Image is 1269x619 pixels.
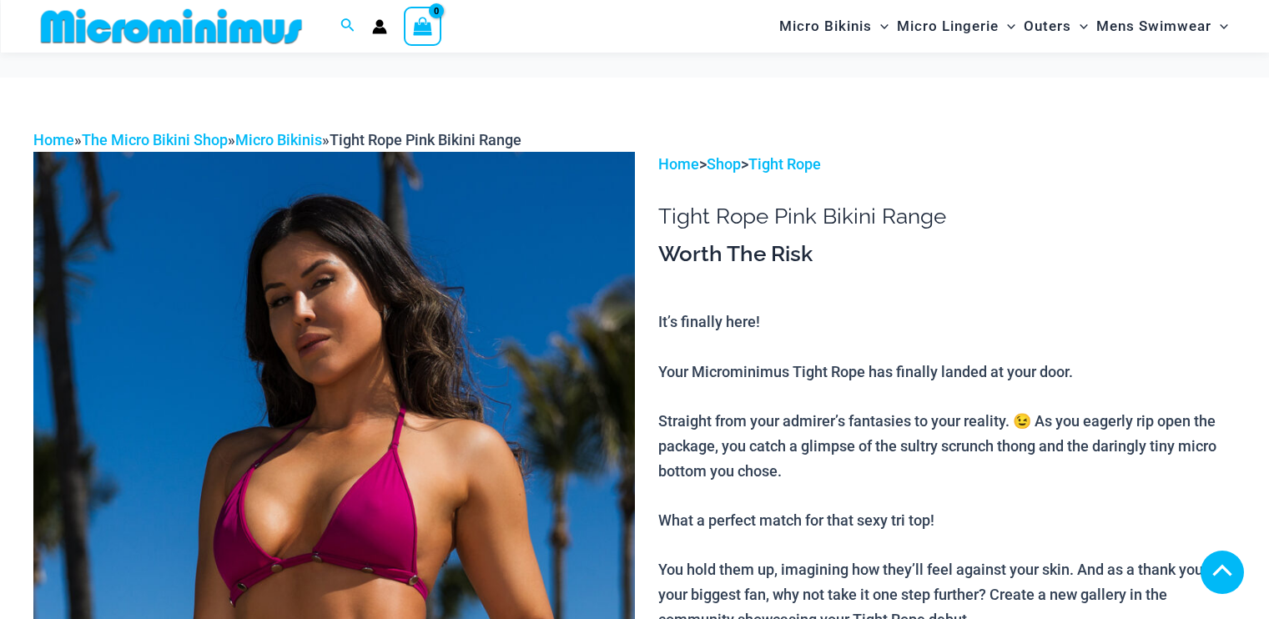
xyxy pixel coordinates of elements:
h1: Tight Rope Pink Bikini Range [658,204,1236,229]
a: Home [658,155,699,173]
p: > > [658,152,1236,177]
span: Mens Swimwear [1096,5,1211,48]
span: Micro Bikinis [779,5,872,48]
a: Micro BikinisMenu ToggleMenu Toggle [775,5,893,48]
a: Shop [707,155,741,173]
a: The Micro Bikini Shop [82,131,228,148]
span: Outers [1024,5,1071,48]
a: View Shopping Cart, empty [404,7,442,45]
h3: Worth The Risk [658,240,1236,269]
img: MM SHOP LOGO FLAT [34,8,309,45]
span: Menu Toggle [1071,5,1088,48]
span: Menu Toggle [872,5,889,48]
a: OutersMenu ToggleMenu Toggle [1020,5,1092,48]
span: Tight Rope Pink Bikini Range [330,131,521,148]
a: Micro Bikinis [235,131,322,148]
a: Search icon link [340,16,355,37]
a: Micro LingerieMenu ToggleMenu Toggle [893,5,1020,48]
span: Menu Toggle [999,5,1015,48]
a: Tight Rope [748,155,821,173]
span: Micro Lingerie [897,5,999,48]
a: Home [33,131,74,148]
nav: Site Navigation [773,3,1236,50]
span: » » » [33,131,521,148]
a: Mens SwimwearMenu ToggleMenu Toggle [1092,5,1232,48]
span: Menu Toggle [1211,5,1228,48]
a: Account icon link [372,19,387,34]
